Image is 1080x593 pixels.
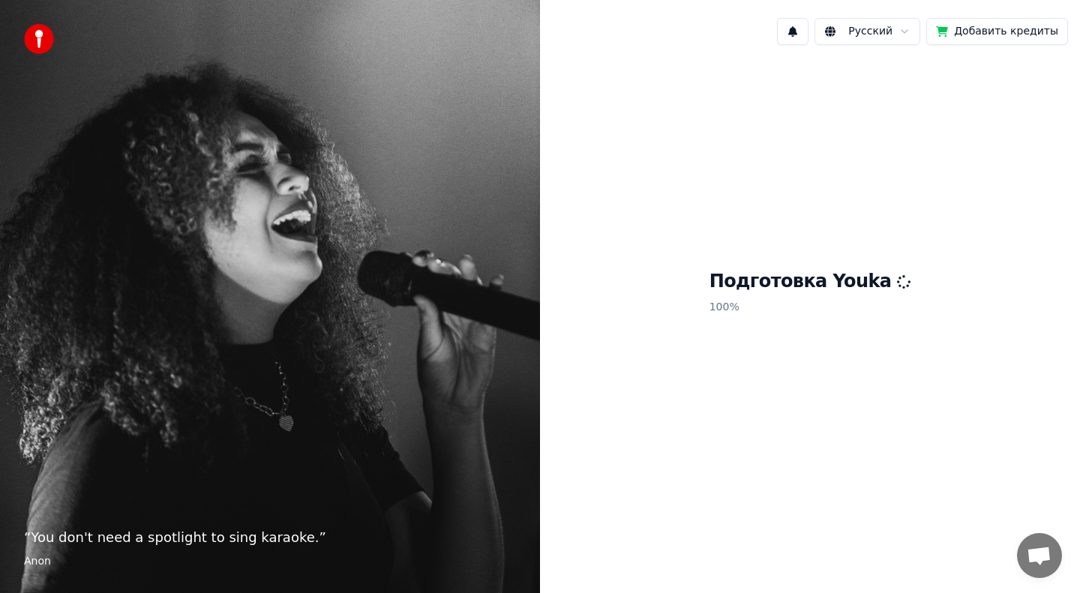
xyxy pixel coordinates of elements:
[1017,533,1062,578] a: Открытый чат
[24,554,516,569] footer: Anon
[709,294,911,321] p: 100 %
[926,18,1068,45] button: Добавить кредиты
[24,24,54,54] img: youka
[24,527,516,548] p: “ You don't need a spotlight to sing karaoke. ”
[709,270,911,294] h1: Подготовка Youka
